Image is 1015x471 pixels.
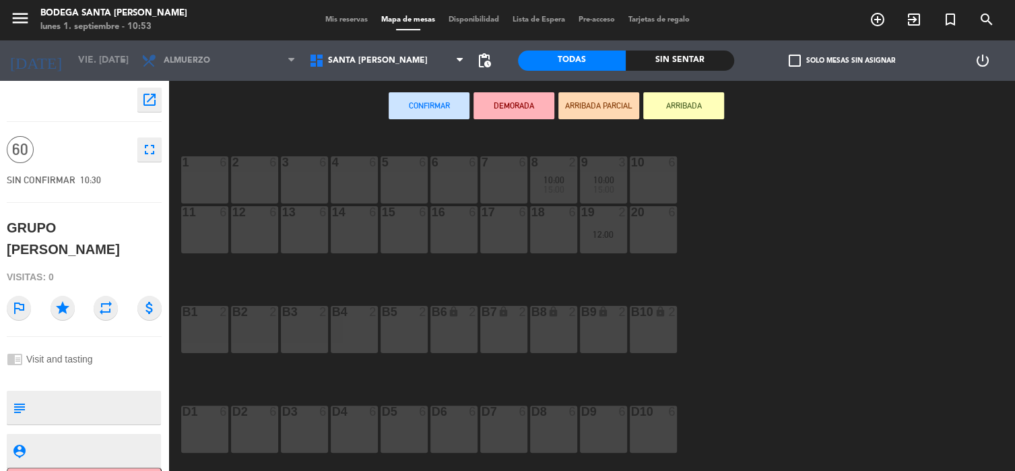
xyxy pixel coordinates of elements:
[469,306,477,318] div: 2
[10,8,30,33] button: menu
[506,16,572,24] span: Lista de Espera
[374,16,442,24] span: Mapa de mesas
[269,406,277,418] div: 6
[419,406,427,418] div: 6
[581,206,582,218] div: 19
[183,156,183,168] div: 1
[668,156,676,168] div: 6
[369,206,377,218] div: 6
[519,206,527,218] div: 6
[789,55,895,67] label: Solo mesas sin asignar
[419,306,427,318] div: 2
[183,406,183,418] div: D1
[328,56,428,65] span: Santa [PERSON_NAME]
[544,175,564,185] span: 10:00
[558,92,639,119] button: ARRIBADA PARCIAL
[319,156,327,168] div: 6
[568,206,577,218] div: 6
[581,156,582,168] div: 9
[518,51,626,71] div: Todas
[232,406,233,418] div: D2
[7,217,162,261] div: GRUPO [PERSON_NAME]
[531,156,532,168] div: 8
[369,156,377,168] div: 6
[626,51,734,71] div: Sin sentar
[319,16,374,24] span: Mis reservas
[232,156,233,168] div: 2
[141,142,158,158] i: fullscreen
[282,156,283,168] div: 3
[332,206,333,218] div: 14
[482,206,482,218] div: 17
[597,306,609,317] i: lock
[544,184,564,195] span: 15:00
[282,306,283,318] div: B3
[7,265,162,289] div: Visitas: 0
[269,156,277,168] div: 6
[137,296,162,320] i: attach_money
[94,296,118,320] i: repeat
[870,11,886,28] i: add_circle_outline
[11,400,26,415] i: subject
[469,406,477,418] div: 6
[448,306,459,317] i: lock
[482,156,482,168] div: 7
[531,406,532,418] div: D8
[581,406,582,418] div: D9
[519,156,527,168] div: 6
[548,306,559,317] i: lock
[618,156,626,168] div: 3
[183,206,183,218] div: 11
[40,20,187,34] div: lunes 1. septiembre - 10:53
[519,406,527,418] div: 6
[581,306,582,318] div: B9
[531,306,532,318] div: B8
[482,406,482,418] div: D7
[220,156,228,168] div: 6
[11,443,26,458] i: person_pin
[618,406,626,418] div: 6
[622,16,696,24] span: Tarjetas de regalo
[668,306,676,318] div: 2
[631,406,632,418] div: D10
[979,11,995,28] i: search
[469,206,477,218] div: 6
[593,175,614,185] span: 10:00
[476,53,492,69] span: pending_actions
[419,156,427,168] div: 6
[137,137,162,162] button: fullscreen
[141,92,158,108] i: open_in_new
[631,306,632,318] div: B10
[7,351,23,367] i: chrome_reader_mode
[389,92,469,119] button: Confirmar
[40,7,187,20] div: Bodega Santa [PERSON_NAME]
[369,406,377,418] div: 6
[115,53,131,69] i: arrow_drop_down
[442,16,506,24] span: Disponibilidad
[269,306,277,318] div: 2
[618,206,626,218] div: 2
[319,206,327,218] div: 6
[220,206,228,218] div: 6
[319,306,327,318] div: 2
[269,206,277,218] div: 6
[7,296,31,320] i: outlined_flag
[332,156,333,168] div: 4
[568,406,577,418] div: 6
[572,16,622,24] span: Pre-acceso
[332,306,333,318] div: B4
[593,184,614,195] span: 15:00
[519,306,527,318] div: 2
[655,306,666,317] i: lock
[643,92,724,119] button: ARRIBADA
[631,206,632,218] div: 20
[232,206,233,218] div: 12
[183,306,183,318] div: B1
[789,55,801,67] span: check_box_outline_blank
